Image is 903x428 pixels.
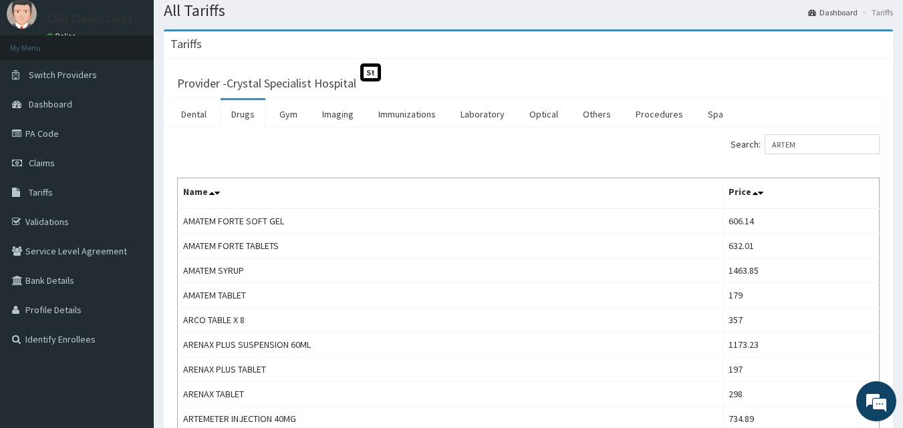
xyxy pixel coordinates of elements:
[765,134,880,154] input: Search:
[808,7,858,18] a: Dashboard
[723,234,879,258] td: 632.01
[723,333,879,357] td: 1173.23
[178,308,723,333] td: ARCO TABLE X 8
[178,357,723,382] td: ARENAX PLUS TABLET
[368,100,446,128] a: Immunizations
[450,100,515,128] a: Laboratory
[723,382,879,407] td: 298
[723,208,879,234] td: 606.14
[164,2,893,19] h1: All Tariffs
[178,178,723,209] th: Name
[178,208,723,234] td: AMATEM FORTE SOFT GEL
[723,308,879,333] td: 357
[25,67,54,100] img: d_794563401_company_1708531726252_794563401
[221,100,265,128] a: Drugs
[47,13,133,25] p: CSH Claims Dept
[219,7,251,39] div: Minimize live chat window
[731,134,880,154] label: Search:
[78,129,184,264] span: We're online!
[29,98,72,110] span: Dashboard
[170,38,202,50] h3: Tariffs
[625,100,694,128] a: Procedures
[170,100,217,128] a: Dental
[859,7,893,18] li: Tariffs
[70,75,225,92] div: Chat with us now
[29,69,97,81] span: Switch Providers
[178,283,723,308] td: AMATEM TABLET
[360,63,381,81] span: St
[178,382,723,407] td: ARENAX TABLET
[178,234,723,258] td: AMATEM FORTE TABLETS
[178,258,723,283] td: AMATEM SYRUP
[47,31,79,41] a: Online
[723,357,879,382] td: 197
[723,283,879,308] td: 179
[311,100,364,128] a: Imaging
[177,77,356,89] h3: Provider - Crystal Specialist Hospital
[697,100,734,128] a: Spa
[178,333,723,357] td: ARENAX PLUS SUSPENSION 60ML
[723,178,879,209] th: Price
[519,100,569,128] a: Optical
[7,286,255,333] textarea: Type your message and hit 'Enter'
[269,100,308,128] a: Gym
[29,186,53,198] span: Tariffs
[723,258,879,283] td: 1463.85
[572,100,622,128] a: Others
[29,157,55,169] span: Claims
